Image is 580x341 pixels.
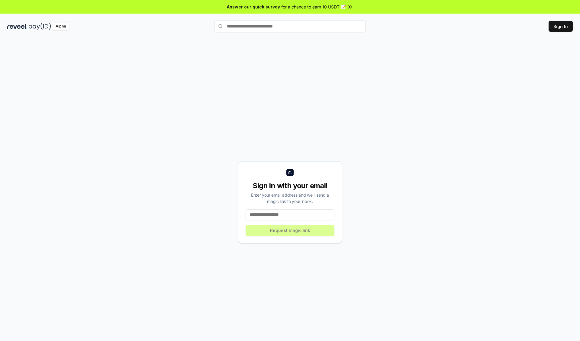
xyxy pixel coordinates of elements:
div: Sign in with your email [246,181,334,191]
div: Alpha [52,23,69,30]
div: Enter your email address and we’ll send a magic link to your inbox. [246,192,334,204]
img: pay_id [29,23,51,30]
button: Sign In [549,21,573,32]
img: reveel_dark [7,23,27,30]
img: logo_small [286,169,294,176]
span: for a chance to earn 10 USDT 📝 [281,4,346,10]
span: Answer our quick survey [227,4,280,10]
